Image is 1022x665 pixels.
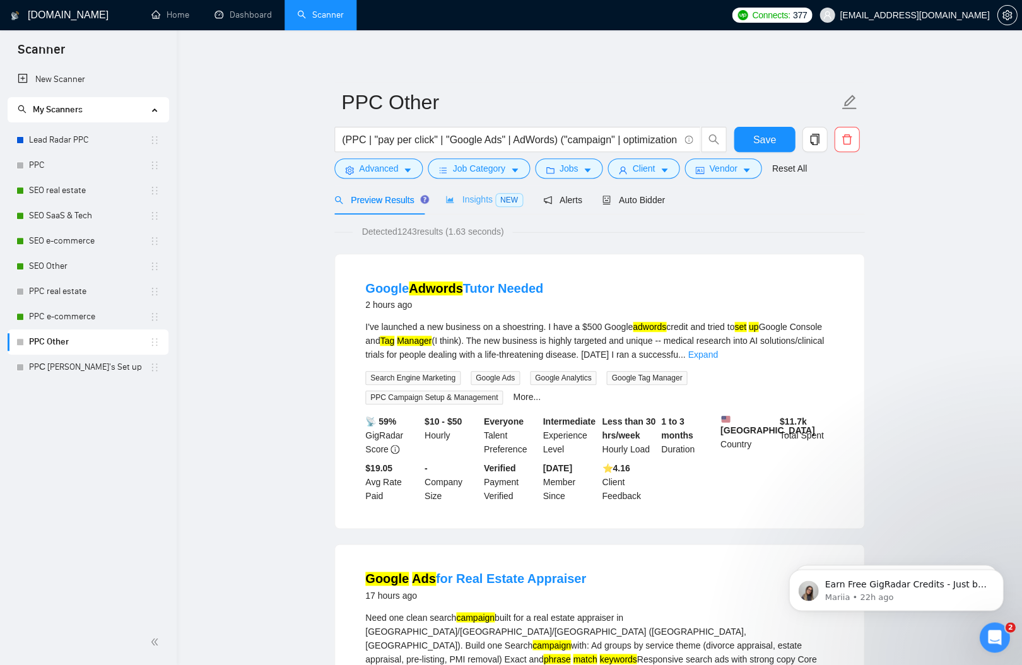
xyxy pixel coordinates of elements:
[772,162,806,175] a: Reset All
[709,162,737,175] span: Vendor
[29,254,150,279] a: SEO Other
[510,165,519,175] span: caret-down
[425,416,462,427] b: $10 - $50
[535,158,603,179] button: folderJobscaret-down
[29,304,150,329] a: PPC e-commerce
[428,158,529,179] button: barsJob Categorycaret-down
[695,165,704,175] span: idcard
[661,416,693,440] b: 1 to 3 months
[8,228,168,254] li: SEO e-commerce
[997,10,1017,20] a: setting
[484,416,524,427] b: Everyone
[841,94,857,110] span: edit
[721,415,730,423] img: 🇺🇸
[334,158,423,179] button: settingAdvancedcaret-down
[341,86,838,118] input: Scanner name...
[543,195,582,205] span: Alerts
[481,415,541,456] div: Talent Preference
[8,355,168,380] li: PPС Misha's Set up
[403,165,412,175] span: caret-down
[540,415,599,456] div: Experience Level
[688,350,717,360] a: Expand
[18,67,158,92] a: New Scanner
[150,185,160,196] span: holder
[792,8,806,22] span: 377
[770,543,1022,631] iframe: Intercom notifications message
[543,416,595,427] b: Intermediate
[363,461,422,503] div: Avg Rate Paid
[412,572,436,586] mark: Ads
[409,281,463,295] mark: Adwords
[365,416,396,427] b: 📡 59%
[353,225,512,238] span: Detected 1243 results (1.63 seconds)
[334,195,425,205] span: Preview Results
[573,654,597,664] mark: match
[422,461,481,503] div: Company Size
[753,132,775,148] span: Save
[391,445,399,454] span: info-circle
[560,162,579,175] span: Jobs
[8,127,168,153] li: Lead Radar PPC
[583,165,592,175] span: caret-down
[365,297,543,312] div: 2 hours ago
[779,416,806,427] b: $ 11.7k
[752,8,790,22] span: Connects:
[422,415,481,456] div: Hourly
[150,135,160,145] span: holder
[214,9,272,20] a: dashboardDashboard
[1005,622,1015,632] span: 2
[8,203,168,228] li: SEO SaaS & Tech
[484,463,516,473] b: Verified
[445,195,454,204] span: area-chart
[481,461,541,503] div: Payment Verified
[8,304,168,329] li: PPC e-commerce
[546,165,555,175] span: folder
[33,104,83,115] span: My Scanners
[802,134,826,145] span: copy
[540,461,599,503] div: Member Since
[365,391,503,404] span: PPC Campaign Setup & Management
[150,160,160,170] span: holder
[997,10,1016,20] span: setting
[602,416,655,440] b: Less than 30 hrs/week
[452,162,505,175] span: Job Category
[29,355,150,380] a: PPС [PERSON_NAME]'s Set up
[659,415,718,456] div: Duration
[702,134,725,145] span: search
[29,203,150,228] a: SEO SaaS & Tech
[734,127,795,152] button: Save
[29,279,150,304] a: PPC real estate
[150,286,160,297] span: holder
[150,337,160,347] span: holder
[438,165,447,175] span: bars
[365,281,543,295] a: GoogleAdwordsTutor Needed
[684,136,693,144] span: info-circle
[8,40,75,67] span: Scanner
[618,165,627,175] span: user
[456,612,495,622] mark: campaign
[365,572,586,586] a: Google Adsfor Real Estate Appraiser
[997,5,1017,25] button: setting
[150,635,163,648] span: double-left
[150,362,160,372] span: holder
[532,640,571,650] mark: campaign
[380,336,394,346] mark: Tag
[8,254,168,279] li: SEO Other
[29,228,150,254] a: SEO e-commerce
[365,463,392,473] b: $19.05
[660,165,669,175] span: caret-down
[720,415,815,435] b: [GEOGRAPHIC_DATA]
[8,178,168,203] li: SEO real estate
[342,132,679,148] input: Search Freelance Jobs...
[602,195,664,205] span: Auto Bidder
[543,196,552,204] span: notification
[748,322,758,332] mark: up
[150,261,160,271] span: holder
[823,11,831,20] span: user
[419,194,430,205] div: Tooltip anchor
[363,415,422,456] div: GigRadar Score
[150,236,160,246] span: holder
[8,279,168,304] li: PPC real estate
